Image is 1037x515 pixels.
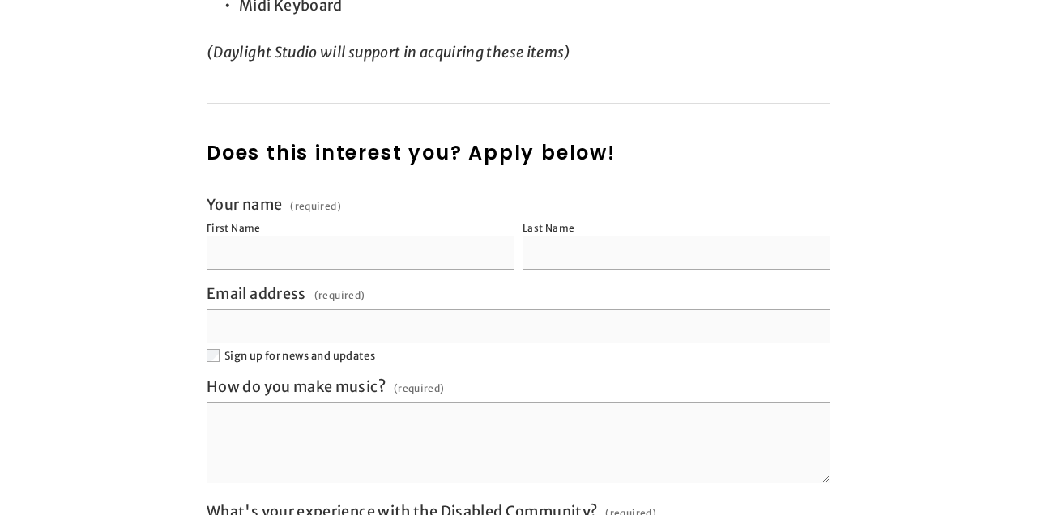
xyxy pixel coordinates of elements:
[207,195,282,214] span: Your name
[314,284,365,306] span: (required)
[224,349,375,363] span: Sign up for news and updates
[207,284,306,303] span: Email address
[207,138,830,168] h2: Does this interest you? Apply below!
[207,43,571,62] em: (Daylight Studio will support in acquiring these items)
[523,222,574,234] div: Last Name
[290,202,341,211] span: (required)
[207,377,386,396] span: How do you make music?
[207,222,261,234] div: First Name
[207,349,220,362] input: Sign up for news and updates
[394,377,445,399] span: (required)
